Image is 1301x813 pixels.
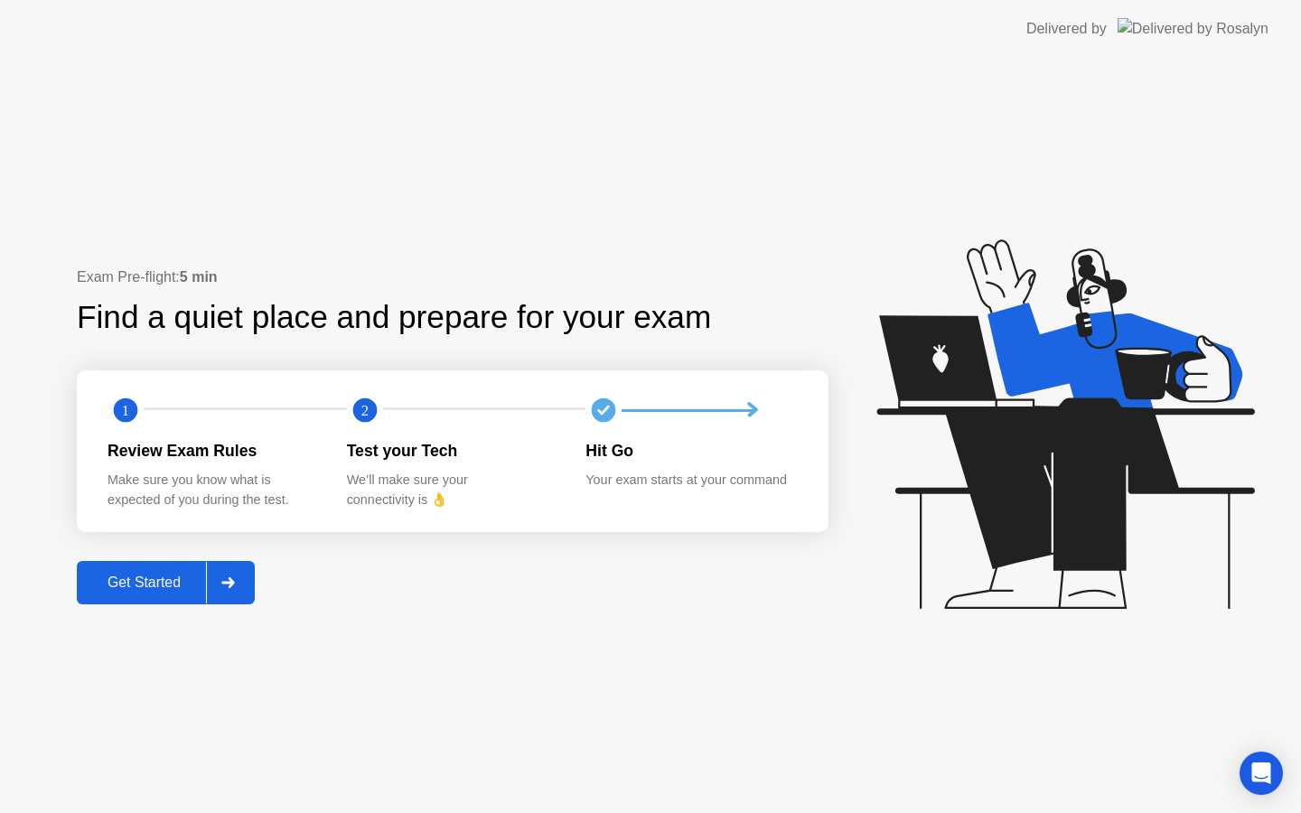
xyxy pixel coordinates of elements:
[108,439,318,463] div: Review Exam Rules
[180,269,218,285] b: 5 min
[108,471,318,509] div: Make sure you know what is expected of you during the test.
[1026,18,1107,40] div: Delivered by
[347,471,557,509] div: We’ll make sure your connectivity is 👌
[77,561,255,604] button: Get Started
[585,471,796,491] div: Your exam starts at your command
[1240,752,1283,795] div: Open Intercom Messenger
[347,439,557,463] div: Test your Tech
[585,439,796,463] div: Hit Go
[82,575,206,591] div: Get Started
[1118,18,1268,39] img: Delivered by Rosalyn
[361,402,369,419] text: 2
[122,402,129,419] text: 1
[77,266,828,288] div: Exam Pre-flight:
[77,294,714,341] div: Find a quiet place and prepare for your exam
